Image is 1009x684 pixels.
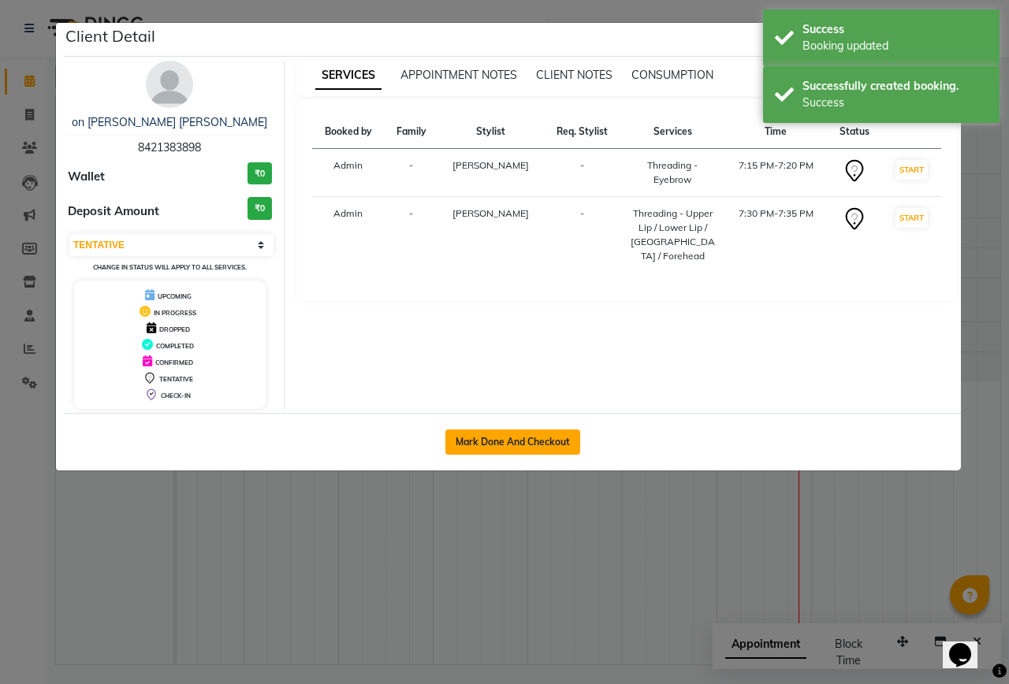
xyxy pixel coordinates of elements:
[65,24,155,48] h5: Client Detail
[161,392,191,400] span: CHECK-IN
[802,21,988,38] div: Success
[146,61,193,108] img: avatar
[248,162,272,185] h3: ₹0
[536,68,612,82] span: CLIENT NOTES
[802,95,988,111] div: Success
[631,68,713,82] span: CONSUMPTION
[828,115,881,149] th: Status
[630,158,715,187] div: Threading - Eyebrow
[138,140,201,154] span: 8421383898
[543,197,620,273] td: -
[154,309,196,317] span: IN PROGRESS
[312,115,385,149] th: Booked by
[385,149,438,197] td: -
[802,38,988,54] div: Booking updated
[802,78,988,95] div: Successfully created booking.
[724,149,828,197] td: 7:15 PM-7:20 PM
[248,197,272,220] h3: ₹0
[312,149,385,197] td: Admin
[895,208,928,228] button: START
[943,621,993,668] iframe: chat widget
[72,115,267,129] a: on [PERSON_NAME] [PERSON_NAME]
[68,203,159,221] span: Deposit Amount
[315,61,382,90] span: SERVICES
[155,359,193,366] span: CONFIRMED
[452,159,529,171] span: [PERSON_NAME]
[724,115,828,149] th: Time
[156,342,194,350] span: COMPLETED
[385,197,438,273] td: -
[620,115,724,149] th: Services
[385,115,438,149] th: Family
[543,115,620,149] th: Req. Stylist
[93,263,247,271] small: Change in status will apply to all services.
[724,197,828,273] td: 7:30 PM-7:35 PM
[312,197,385,273] td: Admin
[159,375,193,383] span: TENTATIVE
[438,115,543,149] th: Stylist
[895,160,928,180] button: START
[159,325,190,333] span: DROPPED
[158,292,192,300] span: UPCOMING
[630,206,715,263] div: Threading - Upper Lip / Lower Lip / [GEOGRAPHIC_DATA] / Forehead
[400,68,517,82] span: APPOINTMENT NOTES
[68,168,105,186] span: Wallet
[543,149,620,197] td: -
[445,429,580,455] button: Mark Done And Checkout
[452,207,529,219] span: [PERSON_NAME]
